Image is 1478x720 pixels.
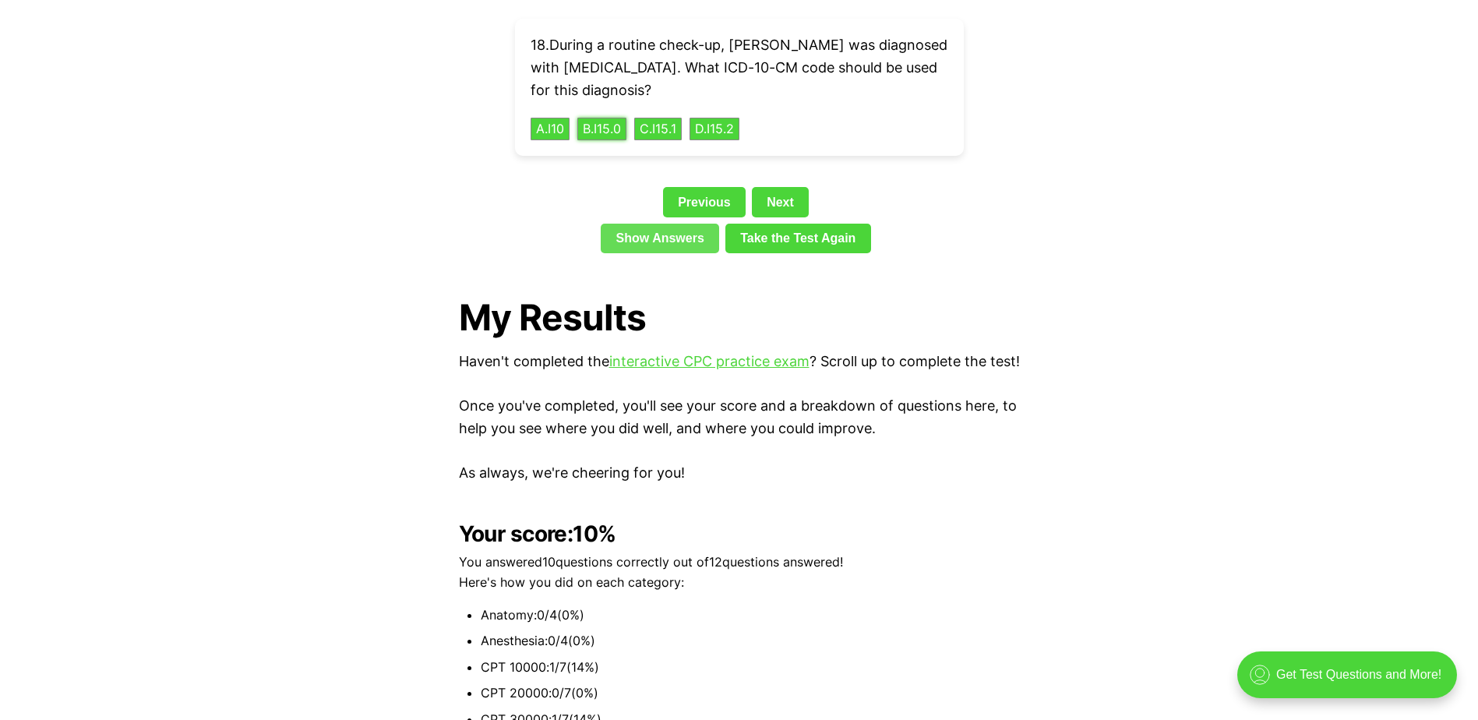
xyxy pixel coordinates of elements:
p: As always, we're cheering for you! [459,462,1020,485]
p: Here's how you did on each category: [459,573,1020,593]
b: 10 % [573,521,616,547]
h2: Your score: [459,521,1020,546]
a: Next [752,187,809,217]
a: Show Answers [601,224,719,253]
li: CPT 10000 : 1 / 7 ( 14 %) [481,658,1020,678]
iframe: portal-trigger [1224,644,1478,720]
a: interactive CPC practice exam [609,353,810,369]
a: Previous [663,187,746,217]
button: B.I15.0 [577,118,626,141]
p: 18 . During a routine check-up, [PERSON_NAME] was diagnosed with [MEDICAL_DATA]. What ICD-10-CM c... [531,34,948,101]
li: Anatomy : 0 / 4 ( 0 %) [481,605,1020,626]
button: A.I10 [531,118,570,141]
li: Anesthesia : 0 / 4 ( 0 %) [481,631,1020,651]
p: You answered 10 questions correctly out of 12 questions answered! [459,552,1020,573]
h1: My Results [459,297,1020,338]
p: Once you've completed, you'll see your score and a breakdown of questions here, to help you see w... [459,395,1020,440]
li: CPT 20000 : 0 / 7 ( 0 %) [481,683,1020,704]
a: Take the Test Again [725,224,871,253]
p: Haven't completed the ? Scroll up to complete the test! [459,351,1020,373]
button: D.I15.2 [690,118,739,141]
button: C.I15.1 [634,118,682,141]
